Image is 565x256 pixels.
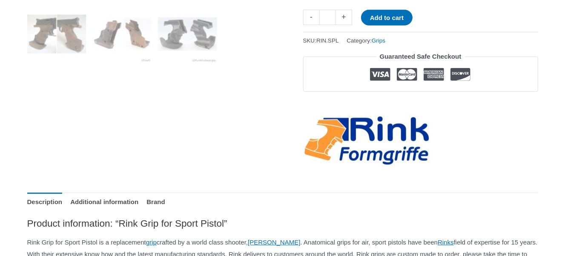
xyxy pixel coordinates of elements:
[319,10,336,25] input: Product quantity
[361,10,413,26] button: Add to cart
[316,37,339,44] span: RIN.SPL
[376,51,465,63] legend: Guaranteed Safe Checkout
[303,10,319,25] a: -
[158,5,217,64] img: Rink Grip for Sport Pistol - Image 11
[27,193,63,211] a: Description
[336,10,352,25] a: +
[70,193,138,211] a: Additional information
[27,217,538,230] h2: Product information: “Rink Grip for Sport Pistol”
[303,35,339,46] span: SKU:
[27,5,86,64] img: Rink Grip for Sport Pistol - Image 9
[146,193,165,211] a: Brand
[438,239,454,246] a: Rinks
[92,5,152,64] img: Rink Grip for Sport Pistol - Image 10
[146,239,157,246] a: grip
[347,35,385,46] span: Category:
[372,37,385,44] a: Grips
[303,115,431,167] a: Rink-Formgriffe
[303,98,538,108] iframe: Customer reviews powered by Trustpilot
[248,239,300,246] a: [PERSON_NAME]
